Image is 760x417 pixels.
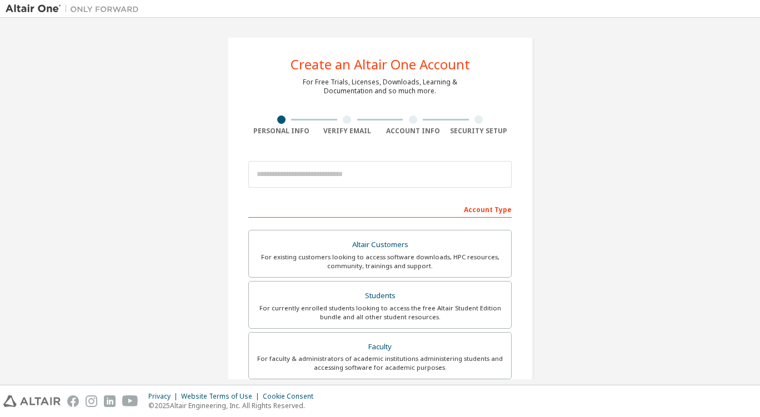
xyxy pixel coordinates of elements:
[263,392,320,401] div: Cookie Consent
[256,304,504,321] div: For currently enrolled students looking to access the free Altair Student Edition bundle and all ...
[148,401,320,410] p: © 2025 Altair Engineering, Inc. All Rights Reserved.
[256,339,504,355] div: Faculty
[248,200,512,218] div: Account Type
[380,127,446,135] div: Account Info
[248,127,314,135] div: Personal Info
[67,395,79,407] img: facebook.svg
[256,253,504,270] div: For existing customers looking to access software downloads, HPC resources, community, trainings ...
[256,237,504,253] div: Altair Customers
[3,395,61,407] img: altair_logo.svg
[446,127,512,135] div: Security Setup
[181,392,263,401] div: Website Terms of Use
[256,288,504,304] div: Students
[291,58,470,71] div: Create an Altair One Account
[86,395,97,407] img: instagram.svg
[148,392,181,401] div: Privacy
[303,78,457,96] div: For Free Trials, Licenses, Downloads, Learning & Documentation and so much more.
[104,395,116,407] img: linkedin.svg
[6,3,144,14] img: Altair One
[314,127,381,135] div: Verify Email
[256,354,504,372] div: For faculty & administrators of academic institutions administering students and accessing softwa...
[122,395,138,407] img: youtube.svg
